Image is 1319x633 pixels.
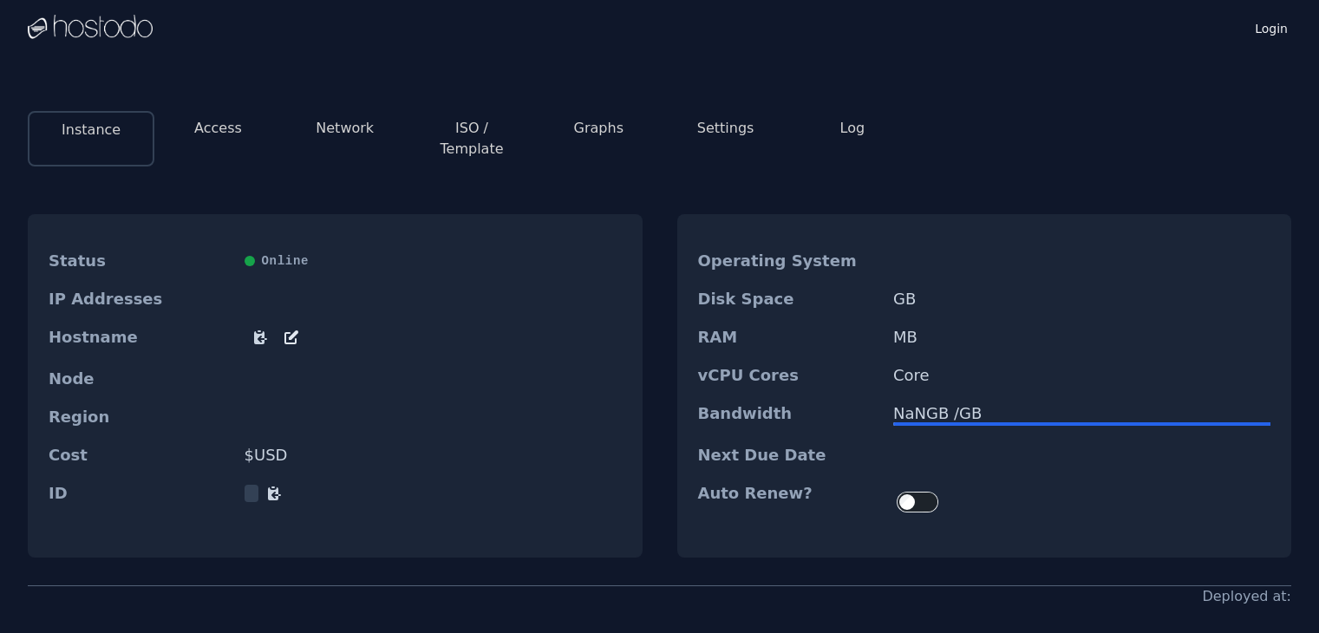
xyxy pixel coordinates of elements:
[893,290,1270,308] dd: GB
[49,290,231,308] dt: IP Addresses
[49,485,231,502] dt: ID
[245,447,622,464] dd: $ USD
[49,447,231,464] dt: Cost
[698,485,880,519] dt: Auto Renew?
[698,447,880,464] dt: Next Due Date
[698,329,880,346] dt: RAM
[698,252,880,270] dt: Operating System
[62,120,121,140] button: Instance
[698,290,880,308] dt: Disk Space
[840,118,865,139] button: Log
[422,118,521,160] button: ISO / Template
[574,118,624,139] button: Graphs
[697,118,754,139] button: Settings
[698,405,880,426] dt: Bandwidth
[28,15,153,41] img: Logo
[1202,586,1291,607] div: Deployed at:
[698,367,880,384] dt: vCPU Cores
[49,329,231,349] dt: Hostname
[49,252,231,270] dt: Status
[893,329,1270,346] dd: MB
[893,367,1270,384] dd: Core
[245,252,622,270] div: Online
[316,118,374,139] button: Network
[49,408,231,426] dt: Region
[893,405,1270,422] div: NaN GB / GB
[49,370,231,388] dt: Node
[1251,16,1291,37] a: Login
[194,118,242,139] button: Access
